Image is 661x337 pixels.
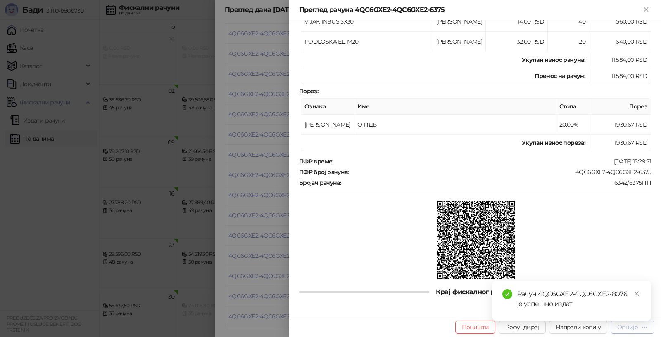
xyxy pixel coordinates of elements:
td: 1.930,67 RSD [589,115,651,135]
td: 11.584,00 RSD [589,68,651,84]
td: 32,00 RSD [486,32,548,52]
button: Направи копију [549,321,607,334]
strong: ПФР време : [299,158,333,165]
td: 1.930,67 RSD [589,135,651,151]
strong: Укупан износ рачуна : [522,56,585,64]
th: Порез [589,99,651,115]
div: Рачун 4QC6GXE2-4QC6GXE2-8076 је успешно издат [517,289,641,309]
td: 20,00% [556,115,589,135]
strong: Бројач рачуна : [299,179,341,186]
button: Рефундирај [499,321,546,334]
img: QR код [437,201,515,279]
div: 4QC6GXE2-4QC6GXE2-6375 [350,168,652,176]
button: Close [641,5,651,15]
div: 6342/6375ПП [342,179,652,186]
td: О-ПДВ [354,115,556,135]
span: Направи копију [556,323,601,331]
td: PODLOSKA EL. M20 [301,32,433,52]
td: [PERSON_NAME] [433,12,486,32]
span: close [634,291,640,297]
th: Стопа [556,99,589,115]
th: Ознака [301,99,354,115]
td: 560,00 RSD [589,12,651,32]
td: [PERSON_NAME] [301,115,354,135]
span: Крај фискалног рачуна [429,288,521,296]
div: Преглед рачуна 4QC6GXE2-4QC6GXE2-6375 [299,5,641,15]
th: Име [354,99,556,115]
strong: Порез : [299,87,318,95]
td: [PERSON_NAME] [433,32,486,52]
strong: ПФР број рачуна : [299,168,349,176]
span: check-circle [502,289,512,299]
strong: Пренос на рачун : [535,72,585,80]
td: 11.584,00 RSD [589,52,651,68]
td: 40 [548,12,589,32]
td: 20 [548,32,589,52]
td: VIJAK INBUS 5X30 [301,12,433,32]
div: Опције [617,323,638,331]
strong: Укупан износ пореза: [522,139,585,146]
a: Close [632,289,641,298]
button: Опције [611,321,654,334]
button: Поништи [455,321,496,334]
td: 640,00 RSD [589,32,651,52]
div: [DATE] 15:29:51 [334,158,652,165]
td: 14,00 RSD [486,12,548,32]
